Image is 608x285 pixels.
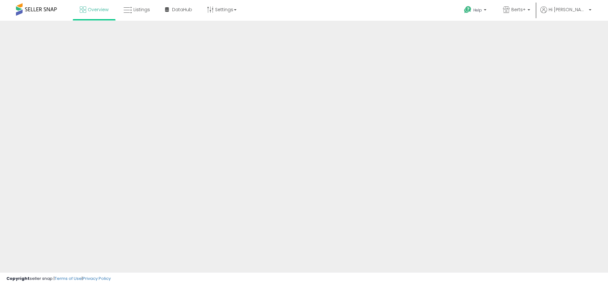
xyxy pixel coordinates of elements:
a: Help [459,1,493,21]
span: Help [473,7,482,13]
a: Hi [PERSON_NAME] [540,6,591,21]
span: DataHub [172,6,192,13]
span: Hi [PERSON_NAME] [549,6,587,13]
a: Privacy Policy [83,275,111,281]
i: Get Help [464,6,472,14]
a: Terms of Use [55,275,82,281]
span: Overview [88,6,109,13]
span: Berts+ [511,6,526,13]
div: seller snap | | [6,276,111,282]
strong: Copyright [6,275,30,281]
span: Listings [133,6,150,13]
